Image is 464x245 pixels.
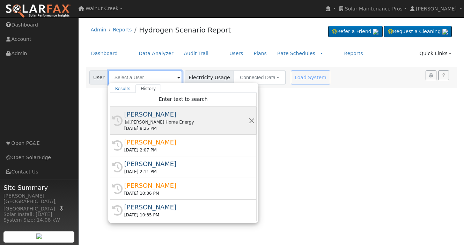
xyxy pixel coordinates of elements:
[91,27,106,32] a: Admin
[110,84,136,93] a: Results
[249,117,255,124] button: Remove this history
[124,212,249,218] div: [DATE] 10:35 PM
[345,6,403,12] span: Solar Maintenance Pros
[112,205,123,216] i: History
[124,181,249,190] div: [PERSON_NAME]
[339,47,368,60] a: Reports
[328,26,383,38] a: Refer a Friend
[86,6,118,11] span: Walnut Creek
[124,190,249,196] div: [DATE] 10:36 PM
[224,47,249,60] a: Users
[124,110,249,119] div: [PERSON_NAME]
[59,206,65,211] a: Map
[249,47,272,60] a: Plans
[442,29,448,35] img: retrieve
[108,70,182,84] input: Select a User
[124,169,249,175] div: [DATE] 2:11 PM
[124,119,249,125] div: [PERSON_NAME] Home Energy
[36,233,42,239] img: retrieve
[124,202,249,212] div: [PERSON_NAME]
[416,6,457,12] span: [PERSON_NAME]
[3,211,75,218] div: Solar Install: [DATE]
[3,192,75,200] div: [PERSON_NAME]
[135,84,161,93] a: History
[3,216,75,224] div: System Size: 14.08 kW
[124,138,249,147] div: [PERSON_NAME]
[133,47,179,60] a: Data Analyzer
[414,47,457,60] a: Quick Links
[438,70,449,80] a: Help Link
[3,198,75,213] div: [GEOGRAPHIC_DATA], [GEOGRAPHIC_DATA]
[139,26,231,34] a: Hydrogen Scenario Report
[185,70,234,84] span: Electricity Usage
[124,159,249,169] div: [PERSON_NAME]
[159,96,208,102] span: Enter text to search
[277,51,315,56] a: Rate Schedules
[3,183,75,192] span: Site Summary
[384,26,452,38] a: Request a Cleaning
[112,162,123,172] i: History
[124,147,249,153] div: [DATE] 2:07 PM
[5,4,71,18] img: SolarFax
[234,70,286,84] button: Connected Data
[112,184,123,194] i: History
[124,125,249,132] div: [DATE] 8:25 PM
[89,70,109,84] span: User
[426,70,436,80] button: Settings
[373,29,378,35] img: retrieve
[179,47,214,60] a: Audit Trail
[86,47,123,60] a: Dashboard
[112,116,123,126] i: History
[113,27,132,32] a: Reports
[112,140,123,151] i: History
